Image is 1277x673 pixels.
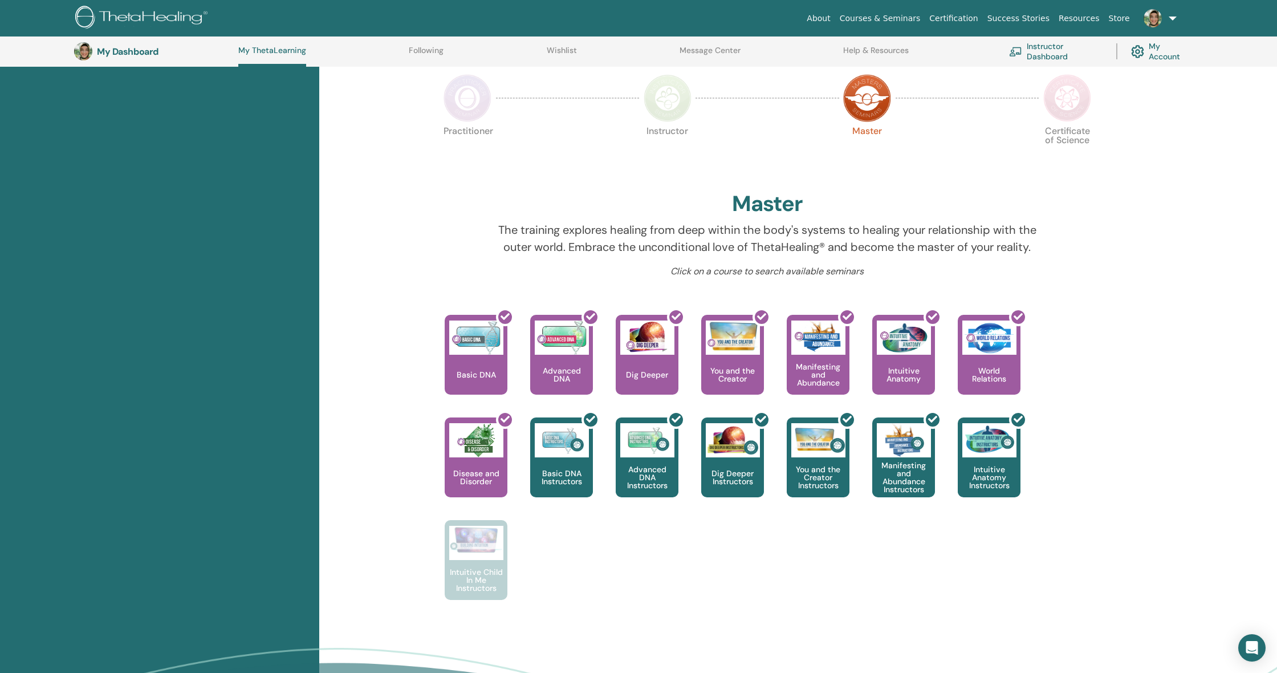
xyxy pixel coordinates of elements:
[97,46,211,57] h3: My Dashboard
[958,315,1020,417] a: World Relations World Relations
[616,315,678,417] a: Dig Deeper Dig Deeper
[843,74,891,122] img: Master
[238,46,306,67] a: My ThetaLearning
[983,8,1054,29] a: Success Stories
[616,465,678,489] p: Advanced DNA Instructors
[1043,74,1091,122] img: Certificate of Science
[802,8,835,29] a: About
[732,191,803,217] h2: Master
[877,321,931,355] img: Intuitive Anatomy
[445,315,507,417] a: Basic DNA Basic DNA
[530,315,593,417] a: Advanced DNA Advanced DNA
[449,423,503,457] img: Disease and Disorder
[1043,127,1091,175] p: Certificate of Science
[535,321,589,355] img: Advanced DNA
[1104,8,1134,29] a: Store
[680,46,741,64] a: Message Center
[409,46,444,64] a: Following
[445,520,507,623] a: Intuitive Child In Me Instructors Intuitive Child In Me Instructors
[872,315,935,417] a: Intuitive Anatomy Intuitive Anatomy
[958,367,1020,383] p: World Relations
[1131,39,1191,64] a: My Account
[787,315,849,417] a: Manifesting and Abundance Manifesting and Abundance
[495,221,1040,256] p: The training explores healing from deep within the body's systems to healing your relationship wi...
[1131,42,1144,61] img: cog.svg
[706,321,760,352] img: You and the Creator
[495,265,1040,278] p: Click on a course to search available seminars
[872,367,935,383] p: Intuitive Anatomy
[958,417,1020,520] a: Intuitive Anatomy Instructors Intuitive Anatomy Instructors
[962,423,1016,457] img: Intuitive Anatomy Instructors
[644,74,692,122] img: Instructor
[535,423,589,457] img: Basic DNA Instructors
[958,465,1020,489] p: Intuitive Anatomy Instructors
[1009,47,1022,56] img: chalkboard-teacher.svg
[530,367,593,383] p: Advanced DNA
[787,465,849,489] p: You and the Creator Instructors
[530,417,593,520] a: Basic DNA Instructors Basic DNA Instructors
[444,127,491,175] p: Practitioner
[701,315,764,417] a: You and the Creator You and the Creator
[530,469,593,485] p: Basic DNA Instructors
[1054,8,1104,29] a: Resources
[1144,9,1162,27] img: default.jpg
[787,417,849,520] a: You and the Creator Instructors You and the Creator Instructors
[547,46,577,64] a: Wishlist
[701,417,764,520] a: Dig Deeper Instructors Dig Deeper Instructors
[644,127,692,175] p: Instructor
[449,526,503,554] img: Intuitive Child In Me Instructors
[877,423,931,457] img: Manifesting and Abundance Instructors
[835,8,925,29] a: Courses & Seminars
[872,461,935,493] p: Manifesting and Abundance Instructors
[791,321,845,355] img: Manifesting and Abundance
[616,417,678,520] a: Advanced DNA Instructors Advanced DNA Instructors
[444,74,491,122] img: Practitioner
[872,417,935,520] a: Manifesting and Abundance Instructors Manifesting and Abundance Instructors
[925,8,982,29] a: Certification
[620,321,674,355] img: Dig Deeper
[843,46,909,64] a: Help & Resources
[445,568,507,592] p: Intuitive Child In Me Instructors
[621,371,673,379] p: Dig Deeper
[75,6,212,31] img: logo.png
[445,469,507,485] p: Disease and Disorder
[449,321,503,355] img: Basic DNA
[1238,634,1266,662] div: Open Intercom Messenger
[706,423,760,457] img: Dig Deeper Instructors
[1009,39,1103,64] a: Instructor Dashboard
[787,363,849,387] p: Manifesting and Abundance
[701,469,764,485] p: Dig Deeper Instructors
[843,127,891,175] p: Master
[791,423,845,457] img: You and the Creator Instructors
[445,417,507,520] a: Disease and Disorder Disease and Disorder
[962,321,1016,355] img: World Relations
[620,423,674,457] img: Advanced DNA Instructors
[701,367,764,383] p: You and the Creator
[74,42,92,60] img: default.jpg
